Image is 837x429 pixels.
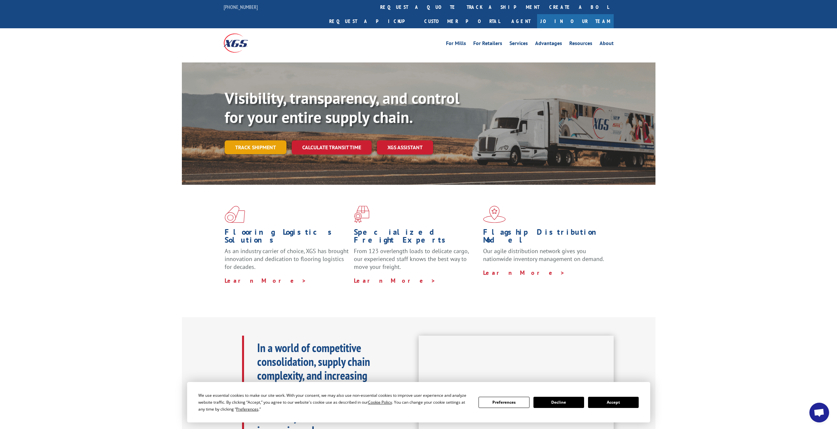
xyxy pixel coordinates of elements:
[225,247,349,271] span: As an industry carrier of choice, XGS has brought innovation and dedication to flooring logistics...
[377,140,433,155] a: XGS ASSISTANT
[354,206,369,223] img: xgs-icon-focused-on-flooring-red
[483,206,506,223] img: xgs-icon-flagship-distribution-model-red
[809,403,829,422] a: Open chat
[198,392,471,413] div: We use essential cookies to make our site work. With your consent, we may also use non-essential ...
[368,399,392,405] span: Cookie Policy
[509,41,528,48] a: Services
[588,397,639,408] button: Accept
[354,277,436,284] a: Learn More >
[419,14,505,28] a: Customer Portal
[292,140,372,155] a: Calculate transit time
[537,14,614,28] a: Join Our Team
[225,228,349,247] h1: Flooring Logistics Solutions
[236,406,258,412] span: Preferences
[446,41,466,48] a: For Mills
[187,382,650,422] div: Cookie Consent Prompt
[533,397,584,408] button: Decline
[505,14,537,28] a: Agent
[535,41,562,48] a: Advantages
[473,41,502,48] a: For Retailers
[483,269,565,276] a: Learn More >
[483,247,604,263] span: Our agile distribution network gives you nationwide inventory management on demand.
[483,228,607,247] h1: Flagship Distribution Model
[479,397,529,408] button: Preferences
[225,277,307,284] a: Learn More >
[600,41,614,48] a: About
[569,41,592,48] a: Resources
[354,247,478,276] p: From 123 overlength loads to delicate cargo, our experienced staff knows the best way to move you...
[225,88,459,127] b: Visibility, transparency, and control for your entire supply chain.
[225,140,286,154] a: Track shipment
[354,228,478,247] h1: Specialized Freight Experts
[225,206,245,223] img: xgs-icon-total-supply-chain-intelligence-red
[324,14,419,28] a: Request a pickup
[224,4,258,10] a: [PHONE_NUMBER]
